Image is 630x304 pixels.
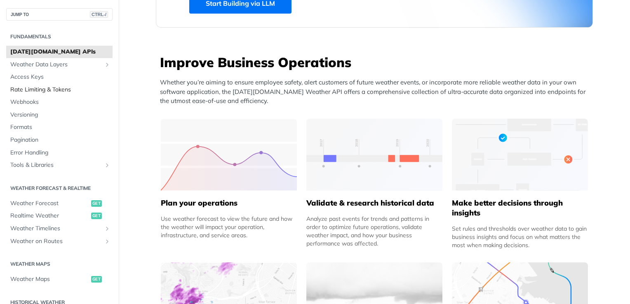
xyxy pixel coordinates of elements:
[6,58,113,71] a: Weather Data LayersShow subpages for Weather Data Layers
[10,136,110,144] span: Pagination
[6,159,113,171] a: Tools & LibrariesShow subpages for Tools & Libraries
[452,224,588,249] div: Set rules and thresholds over weather data to gain business insights and focus on what matters th...
[6,33,113,40] h2: Fundamentals
[6,46,113,58] a: [DATE][DOMAIN_NAME] APIs
[6,210,113,222] a: Realtime Weatherget
[10,86,110,94] span: Rate Limiting & Tokens
[6,222,113,235] a: Weather TimelinesShow subpages for Weather Timelines
[160,53,593,71] h3: Improve Business Operations
[104,162,110,168] button: Show subpages for Tools & Libraries
[6,121,113,133] a: Formats
[161,119,297,191] img: 39565e8-group-4962x.svg
[6,197,113,210] a: Weather Forecastget
[6,96,113,108] a: Webhooks
[91,213,102,219] span: get
[6,185,113,192] h2: Weather Forecast & realtime
[104,61,110,68] button: Show subpages for Weather Data Layers
[6,273,113,285] a: Weather Mapsget
[90,11,108,18] span: CTRL-/
[104,238,110,245] button: Show subpages for Weather on Routes
[10,161,102,169] span: Tools & Libraries
[10,98,110,106] span: Webhooks
[91,276,102,283] span: get
[6,109,113,121] a: Versioning
[6,71,113,83] a: Access Keys
[10,224,102,233] span: Weather Timelines
[10,73,110,81] span: Access Keys
[161,215,297,239] div: Use weather forecast to view the future and how the weather will impact your operation, infrastru...
[6,147,113,159] a: Error Handling
[6,260,113,268] h2: Weather Maps
[6,235,113,248] a: Weather on RoutesShow subpages for Weather on Routes
[306,215,442,248] div: Analyze past events for trends and patterns in order to optimize future operations, validate weat...
[10,149,110,157] span: Error Handling
[91,200,102,207] span: get
[10,237,102,246] span: Weather on Routes
[452,198,588,218] h5: Make better decisions through insights
[6,134,113,146] a: Pagination
[161,198,297,208] h5: Plan your operations
[10,212,89,220] span: Realtime Weather
[10,48,110,56] span: [DATE][DOMAIN_NAME] APIs
[306,198,442,208] h5: Validate & research historical data
[10,61,102,69] span: Weather Data Layers
[10,111,110,119] span: Versioning
[306,119,442,191] img: 13d7ca0-group-496-2.svg
[10,275,89,283] span: Weather Maps
[6,84,113,96] a: Rate Limiting & Tokens
[6,8,113,21] button: JUMP TOCTRL-/
[452,119,588,191] img: a22d113-group-496-32x.svg
[160,78,593,106] p: Whether you’re aiming to ensure employee safety, alert customers of future weather events, or inc...
[10,123,110,131] span: Formats
[104,225,110,232] button: Show subpages for Weather Timelines
[10,199,89,208] span: Weather Forecast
